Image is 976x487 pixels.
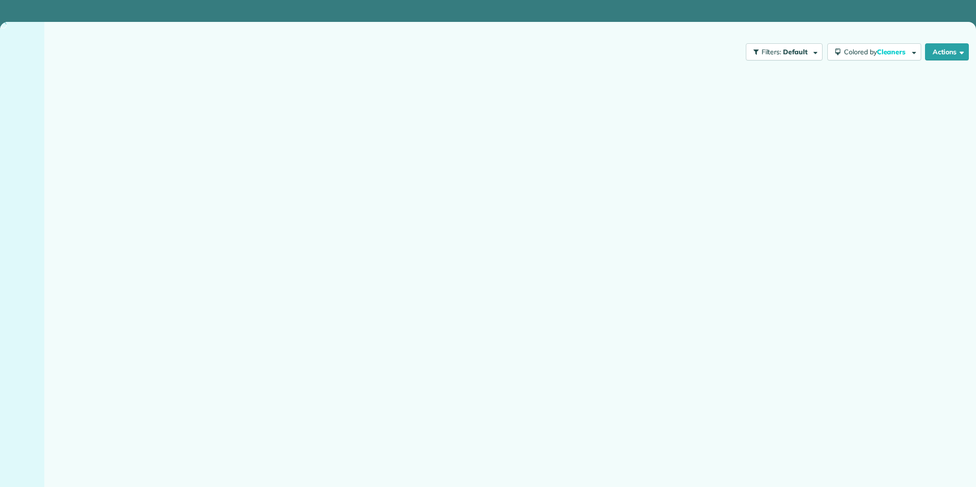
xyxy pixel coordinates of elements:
[746,43,823,60] button: Filters: Default
[741,43,823,60] a: Filters: Default
[762,48,782,56] span: Filters:
[925,43,969,60] button: Actions
[877,48,907,56] span: Cleaners
[783,48,808,56] span: Default
[827,43,921,60] button: Colored byCleaners
[844,48,909,56] span: Colored by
